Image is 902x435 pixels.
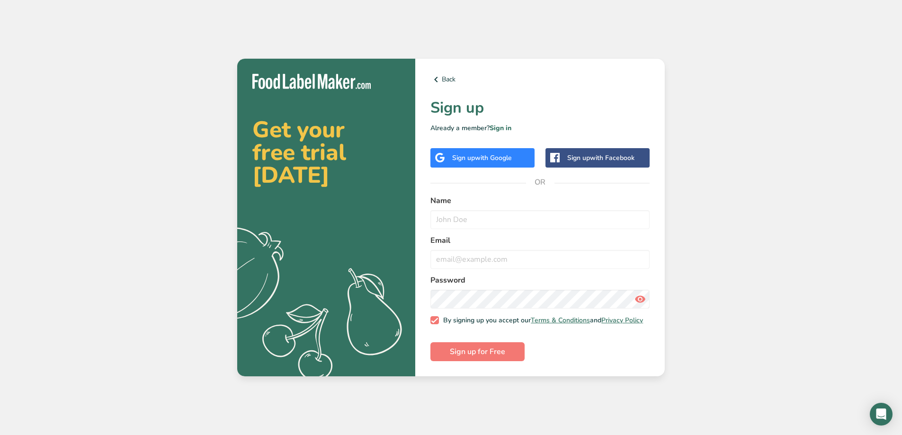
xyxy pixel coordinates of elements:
label: Name [430,195,650,206]
h2: Get your free trial [DATE] [252,118,400,186]
a: Terms & Conditions [531,316,590,325]
label: Password [430,275,650,286]
label: Email [430,235,650,246]
span: with Facebook [590,153,634,162]
span: Sign up for Free [450,346,505,357]
a: Back [430,74,650,85]
input: John Doe [430,210,650,229]
a: Sign in [490,124,511,133]
h1: Sign up [430,97,650,119]
div: Sign up [452,153,512,163]
div: Open Intercom Messenger [870,403,893,426]
input: email@example.com [430,250,650,269]
button: Sign up for Free [430,342,525,361]
div: Sign up [567,153,634,163]
span: OR [526,168,554,196]
a: Privacy Policy [601,316,643,325]
span: By signing up you accept our and [439,316,643,325]
img: Food Label Maker [252,74,371,89]
span: with Google [475,153,512,162]
p: Already a member? [430,123,650,133]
